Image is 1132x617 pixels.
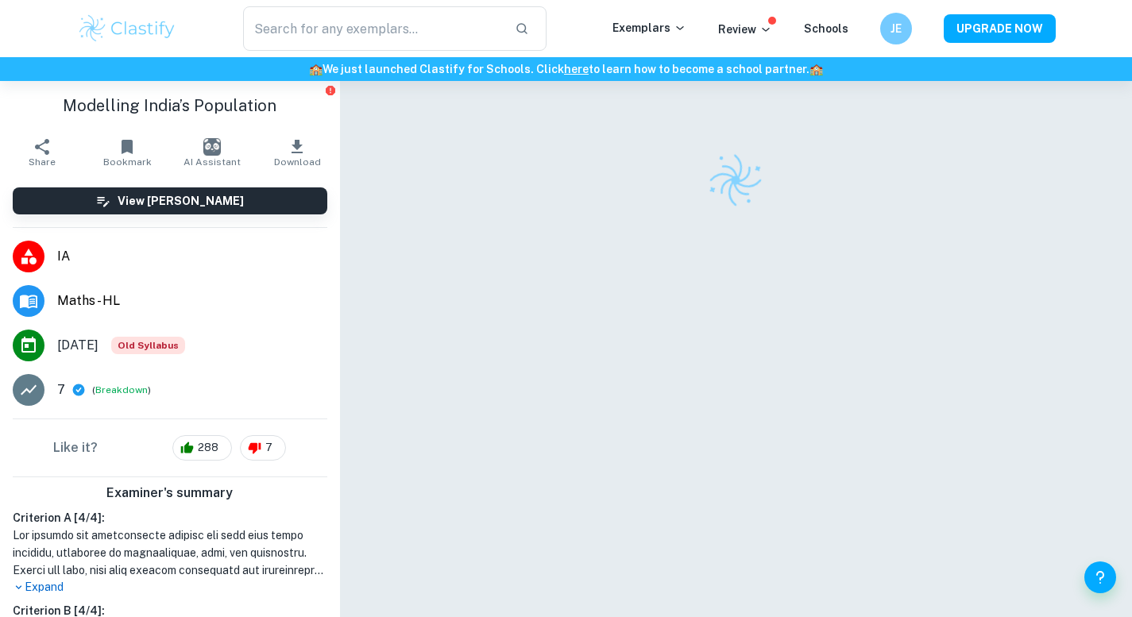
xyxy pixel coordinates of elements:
span: Old Syllabus [111,337,185,354]
span: [DATE] [57,336,99,355]
span: Share [29,156,56,168]
h6: Like it? [53,438,98,457]
a: Schools [804,22,848,35]
button: Download [255,130,340,175]
span: Download [274,156,321,168]
span: IA [57,247,327,266]
span: 🏫 [809,63,823,75]
img: Clastify logo [701,146,770,214]
h6: JE [887,20,905,37]
p: Review [718,21,772,38]
span: 7 [257,440,281,456]
span: AI Assistant [184,156,241,168]
button: Bookmark [85,130,170,175]
span: 288 [189,440,227,456]
h6: View [PERSON_NAME] [118,192,244,210]
button: AI Assistant [170,130,255,175]
span: Bookmark [103,156,152,168]
p: 7 [57,380,65,399]
span: 🏫 [309,63,323,75]
span: Maths - HL [57,291,327,310]
a: here [564,63,589,75]
h6: Examiner's summary [6,484,334,503]
h1: Modelling India’s Population [13,94,327,118]
h6: Criterion A [ 4 / 4 ]: [13,509,327,526]
img: AI Assistant [203,138,221,156]
button: Breakdown [95,383,148,397]
p: Expand [13,579,327,596]
img: Clastify logo [77,13,178,44]
button: UPGRADE NOW [944,14,1056,43]
button: Report issue [325,84,337,96]
button: View [PERSON_NAME] [13,187,327,214]
div: Although this IA is written for the old math syllabus (last exam in November 2020), the current I... [111,337,185,354]
h1: Lor ipsumdo sit ametconsecte adipisc eli sedd eius tempo incididu, utlaboree do magnaaliquae, adm... [13,526,327,579]
button: Help and Feedback [1084,561,1116,593]
input: Search for any exemplars... [243,6,503,51]
p: Exemplars [612,19,686,37]
button: JE [880,13,912,44]
h6: We just launched Clastify for Schools. Click to learn how to become a school partner. [3,60,1129,78]
span: ( ) [92,383,151,398]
